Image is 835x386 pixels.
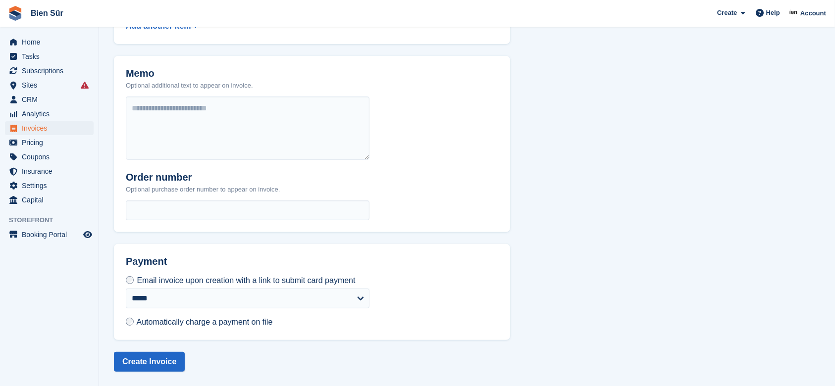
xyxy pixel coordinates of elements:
span: CRM [22,93,81,106]
span: Tasks [22,49,81,63]
a: menu [5,136,94,149]
span: Email invoice upon creation with a link to submit card payment [137,276,355,285]
p: Optional additional text to appear on invoice. [126,81,253,91]
a: Preview store [82,229,94,241]
img: stora-icon-8386f47178a22dfd0bd8f6a31ec36ba5ce8667c1dd55bd0f319d3a0aa187defe.svg [8,6,23,21]
span: Pricing [22,136,81,149]
span: Storefront [9,215,99,225]
h2: Order number [126,172,280,183]
a: Bien Sûr [27,5,67,21]
span: Help [766,8,780,18]
a: menu [5,150,94,164]
span: Subscriptions [22,64,81,78]
span: Account [800,8,826,18]
a: menu [5,93,94,106]
h2: Payment [126,256,369,275]
span: Analytics [22,107,81,121]
a: menu [5,64,94,78]
span: Automatically charge a payment on file [137,318,273,326]
p: Optional purchase order number to appear on invoice. [126,185,280,194]
span: Sites [22,78,81,92]
h2: Memo [126,68,253,79]
img: Asmaa Habri [789,8,799,18]
i: Smart entry sync failures have occurred [81,81,89,89]
a: menu [5,121,94,135]
a: menu [5,179,94,193]
span: Home [22,35,81,49]
span: Insurance [22,164,81,178]
a: Add another item + [126,22,198,30]
button: Create Invoice [114,352,185,372]
span: Invoices [22,121,81,135]
span: Settings [22,179,81,193]
span: Create [717,8,737,18]
a: menu [5,49,94,63]
input: Email invoice upon creation with a link to submit card payment [126,276,134,284]
span: Coupons [22,150,81,164]
span: Booking Portal [22,228,81,241]
span: Capital [22,193,81,207]
a: menu [5,193,94,207]
a: menu [5,107,94,121]
input: Automatically charge a payment on file [126,318,134,326]
a: menu [5,35,94,49]
a: menu [5,78,94,92]
a: menu [5,164,94,178]
a: menu [5,228,94,241]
